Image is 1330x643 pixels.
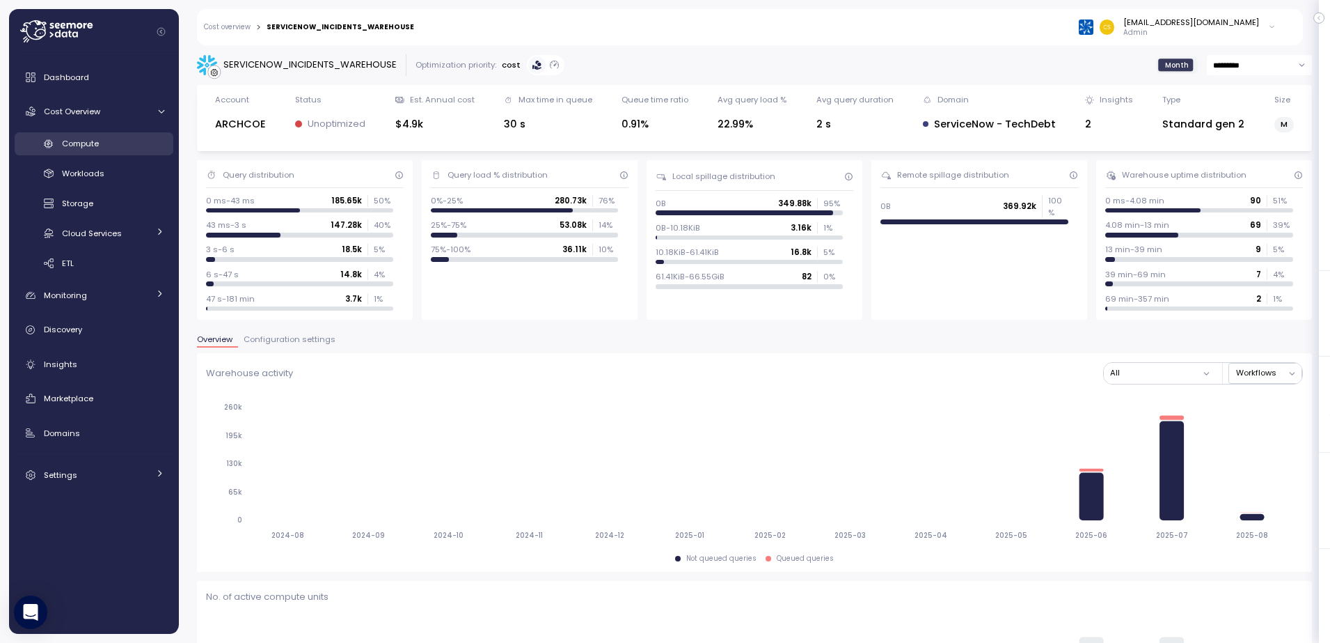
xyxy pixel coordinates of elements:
[1003,201,1036,212] p: 369.92k
[1281,117,1288,132] span: M
[915,531,947,540] tspan: 2025-04
[562,244,587,255] p: 36.11k
[15,281,173,309] a: Monitoring
[44,359,77,370] span: Insights
[395,116,475,132] div: $4.9k
[599,195,618,206] p: 76 %
[1162,94,1180,105] div: Type
[1123,28,1259,38] p: Admin
[1122,169,1246,180] div: Warehouse uptime distribution
[599,219,618,231] p: 14 %
[44,290,87,301] span: Monitoring
[206,269,239,280] p: 6 s-47 s
[656,271,725,282] p: 61.41KiB-66.55GiB
[62,168,104,179] span: Workloads
[331,195,362,206] p: 185.65k
[594,531,624,540] tspan: 2024-12
[237,516,242,525] tspan: 0
[1156,531,1188,540] tspan: 2025-07
[14,596,47,629] div: Open Intercom Messenger
[206,366,293,380] p: Warehouse activity
[244,336,335,343] span: Configuration settings
[374,293,393,304] p: 1 %
[295,94,322,105] div: Status
[215,94,249,105] div: Account
[656,198,666,209] p: 0B
[331,219,362,231] p: 147.28k
[937,94,969,105] div: Domain
[995,531,1027,540] tspan: 2025-05
[1162,116,1244,132] div: Standard gen 2
[718,94,786,105] div: Avg query load %
[340,269,362,280] p: 14.8k
[778,198,812,209] p: 349.88k
[44,428,80,439] span: Domains
[897,169,1009,180] div: Remote spillage distribution
[622,116,688,132] div: 0.91%
[415,59,496,70] div: Optimization priority:
[1256,269,1261,280] p: 7
[206,195,255,206] p: 0 ms-43 ms
[374,219,393,231] p: 40 %
[15,222,173,245] a: Cloud Services
[1075,531,1107,540] tspan: 2025-06
[271,531,304,540] tspan: 2024-08
[675,531,704,540] tspan: 2025-01
[802,271,812,282] p: 82
[1250,195,1261,206] p: 90
[374,244,393,255] p: 5 %
[880,201,891,212] p: 0B
[791,222,812,233] p: 3.16k
[62,198,93,209] span: Storage
[308,117,365,131] p: Unoptimized
[225,431,242,440] tspan: 195k
[718,116,786,132] div: 22.99%
[1105,219,1169,231] p: 4.08 min-13 min
[44,470,77,481] span: Settings
[342,244,362,255] p: 18.5k
[1085,116,1133,132] div: 2
[1273,219,1292,231] p: 39 %
[791,247,812,258] p: 16.8k
[1250,219,1261,231] p: 69
[206,590,1303,604] p: No. of active compute units
[1048,195,1068,218] p: 100 %
[777,554,834,564] div: Queued queries
[1079,20,1093,34] img: 68790ce639d2d68da1992664.PNG
[434,531,464,540] tspan: 2024-10
[345,293,362,304] p: 3.7k
[206,244,235,255] p: 3 s-6 s
[228,488,242,497] tspan: 65k
[1100,94,1133,105] div: Insights
[15,419,173,447] a: Domains
[15,385,173,412] a: Marketplace
[44,393,93,404] span: Marketplace
[504,116,592,132] div: 30 s
[15,251,173,274] a: ETL
[44,324,82,335] span: Discovery
[15,162,173,185] a: Workloads
[152,26,170,37] button: Collapse navigation
[215,116,266,132] div: ARCHCOE
[1273,195,1292,206] p: 51 %
[1256,293,1261,304] p: 2
[15,461,173,489] a: Settings
[672,171,775,182] div: Local spillage distribution
[1104,363,1217,383] button: All
[431,219,466,231] p: 25%-75%
[560,219,587,231] p: 53.08k
[816,116,894,132] div: 2 s
[267,24,414,31] div: SERVICENOW_INCIDENTS_WAREHOUSE
[374,195,393,206] p: 50 %
[1105,293,1169,304] p: 69 min-357 min
[1123,17,1259,28] div: [EMAIL_ADDRESS][DOMAIN_NAME]
[518,94,592,105] div: Max time in queue
[44,72,89,83] span: Dashboard
[351,531,384,540] tspan: 2024-09
[923,116,1056,132] div: ServiceNow - TechDebt
[197,336,232,343] span: Overview
[754,531,786,540] tspan: 2025-02
[834,531,866,540] tspan: 2025-03
[431,244,470,255] p: 75%-100%
[1105,269,1166,280] p: 39 min-69 min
